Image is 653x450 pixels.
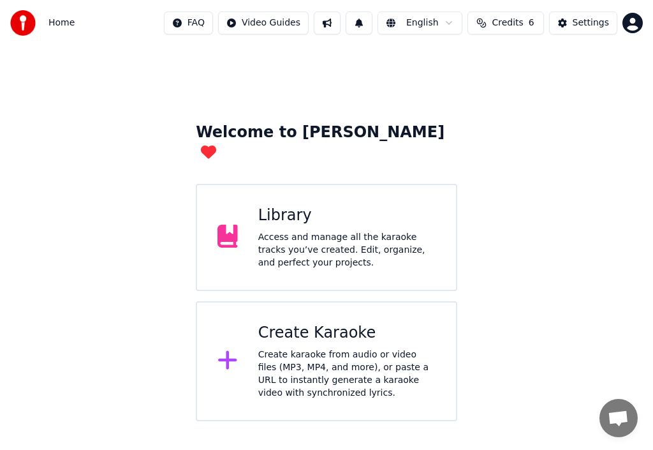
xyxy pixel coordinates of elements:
span: Home [48,17,75,29]
div: Settings [573,17,609,29]
span: Credits [492,17,523,29]
span: 6 [529,17,534,29]
div: Create karaoke from audio or video files (MP3, MP4, and more), or paste a URL to instantly genera... [258,349,436,400]
nav: breadcrumb [48,17,75,29]
button: Credits6 [467,11,544,34]
div: Welcome to [PERSON_NAME] [196,123,457,163]
button: Video Guides [218,11,309,34]
div: Create Karaoke [258,323,436,343]
img: youka [10,10,36,36]
div: Library [258,206,436,226]
button: Settings [549,11,617,34]
a: Open chat [599,399,638,437]
div: Access and manage all the karaoke tracks you’ve created. Edit, organize, and perfect your projects. [258,231,436,269]
button: FAQ [164,11,213,34]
